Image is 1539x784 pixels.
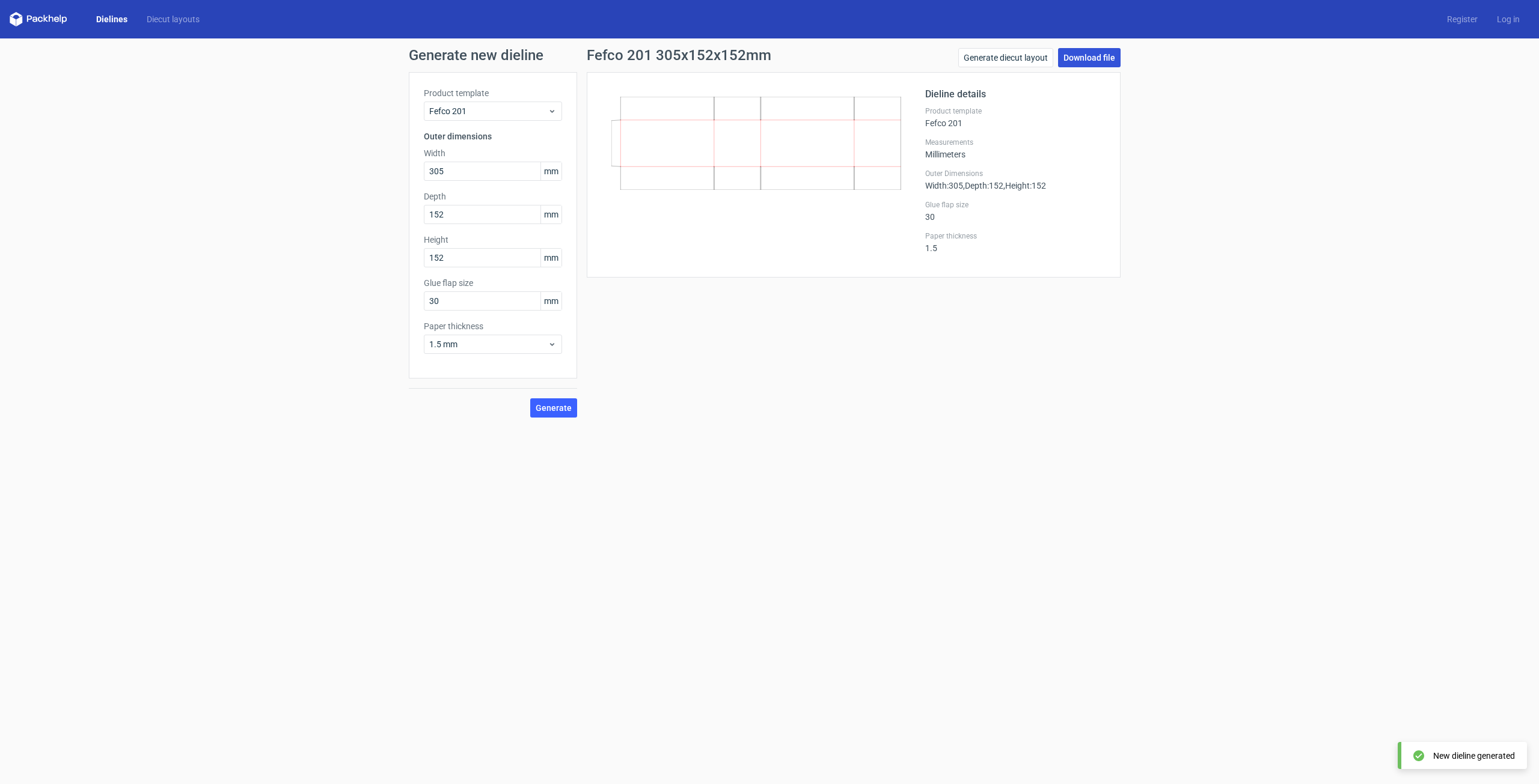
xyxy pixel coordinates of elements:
a: Download file [1058,48,1121,67]
span: mm [540,162,561,180]
span: 1.5 mm [429,338,548,350]
span: mm [540,205,561,223]
label: Depth [424,190,562,202]
label: Paper thickness [925,231,1106,241]
span: mm [540,249,561,267]
label: Outer Dimensions [925,169,1106,178]
div: Fefco 201 [925,106,1106,128]
label: Height [424,234,562,246]
button: Generate [530,398,577,418]
div: New dieline generated [1433,750,1515,762]
label: Product template [925,106,1106,116]
div: 30 [925,200,1106,222]
label: Product template [424,87,562,99]
span: Generate [536,404,572,412]
a: Diecut layouts [137,13,209,25]
label: Measurements [925,138,1106,147]
div: 1.5 [925,231,1106,253]
h1: Generate new dieline [409,48,1130,62]
h1: Fefco 201 305x152x152mm [587,48,771,62]
label: Width [424,147,562,159]
label: Glue flap size [925,200,1106,210]
label: Paper thickness [424,320,562,332]
h2: Dieline details [925,87,1106,102]
h3: Outer dimensions [424,130,562,142]
a: Log in [1487,13,1529,25]
a: Register [1437,13,1487,25]
span: Width : 305 [925,181,963,190]
label: Glue flap size [424,277,562,289]
div: Millimeters [925,138,1106,159]
a: Generate diecut layout [958,48,1053,67]
span: mm [540,292,561,310]
a: Dielines [87,13,137,25]
span: , Depth : 152 [963,181,1003,190]
span: , Height : 152 [1003,181,1046,190]
span: Fefco 201 [429,105,548,117]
